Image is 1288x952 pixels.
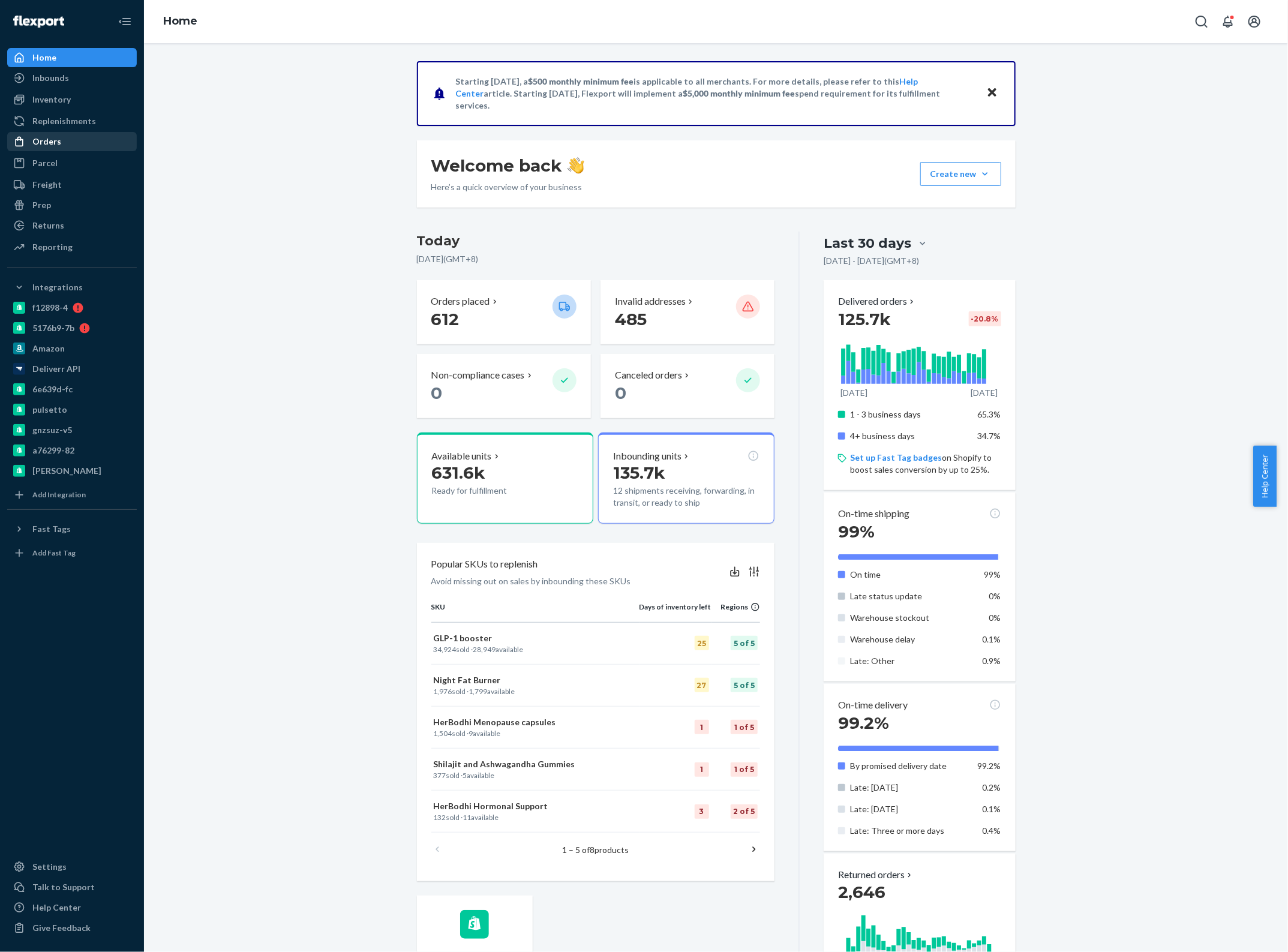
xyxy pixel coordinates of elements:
[984,569,1001,579] span: 99%
[695,804,709,819] div: 3
[32,489,86,500] div: Add Integration
[32,881,95,893] div: Talk to Support
[469,729,473,738] span: 9
[615,368,682,382] p: Canceled orders
[434,758,637,770] p: Shilajit and Ashwagandha Gummies
[434,674,637,686] p: Night Fat Burner
[431,383,443,403] span: 0
[850,803,968,815] p: Late: [DATE]
[7,441,137,460] a: a76299-82
[838,882,885,902] span: 2,646
[978,431,1001,441] span: 34.7%
[850,452,1001,476] p: on Shopify to boost sales conversion by up to 25%.
[434,729,452,738] span: 1,504
[32,281,83,293] div: Integrations
[434,771,446,780] span: 377
[695,720,709,734] div: 1
[978,409,1001,419] span: 65.3%
[417,232,775,251] h3: Today
[163,14,197,28] a: Home
[434,813,446,822] span: 132
[154,4,207,39] ol: breadcrumbs
[7,485,137,504] a: Add Integration
[613,463,665,483] span: 135.7k
[978,761,1001,771] span: 99.2%
[850,825,968,837] p: Late: Three or more days
[7,359,137,379] a: Deliverr API
[850,590,968,602] p: Late status update
[695,678,709,692] div: 27
[838,868,914,882] button: Returned orders
[1253,446,1277,507] button: Help Center
[432,449,492,463] p: Available units
[7,857,137,876] a: Settings
[850,782,968,794] p: Late: [DATE]
[7,48,137,67] a: Home
[113,10,137,34] button: Close Navigation
[971,387,998,399] p: [DATE]
[731,762,758,777] div: 1 of 5
[850,633,968,645] p: Warehouse delay
[731,636,758,650] div: 5 of 5
[32,94,71,106] div: Inventory
[432,485,543,497] p: Ready for fulfillment
[711,602,761,612] div: Regions
[32,548,76,558] div: Add Fast Tag
[7,543,137,563] a: Add Fast Tag
[32,199,51,211] div: Prep
[32,179,62,191] div: Freight
[989,591,1001,601] span: 0%
[7,298,137,317] a: f12898-4
[417,354,591,418] button: Non-compliance cases 0
[32,465,101,477] div: [PERSON_NAME]
[32,241,73,253] div: Reporting
[434,644,637,654] p: sold · available
[568,157,584,174] img: hand-wave emoji
[7,68,137,88] a: Inbounds
[824,234,911,253] div: Last 30 days
[32,363,80,375] div: Deliverr API
[32,136,61,148] div: Orders
[32,220,64,232] div: Returns
[32,922,91,934] div: Give Feedback
[431,295,490,308] p: Orders placed
[850,409,968,421] p: 1 - 3 business days
[7,918,137,938] button: Give Feedback
[417,280,591,344] button: Orders placed 612
[695,762,709,777] div: 1
[731,678,758,692] div: 5 of 5
[983,782,1001,792] span: 0.2%
[850,655,968,667] p: Late: Other
[850,760,968,772] p: By promised delivery date
[838,295,917,308] p: Delivered orders
[417,253,775,265] p: [DATE] ( GMT+8 )
[983,656,1001,666] span: 0.9%
[463,813,472,822] span: 11
[431,155,584,176] h1: Welcome back
[13,16,64,28] img: Flexport logo
[7,421,137,440] a: gnzsuz-v5
[434,728,637,738] p: sold · available
[431,602,640,622] th: SKU
[7,238,137,257] a: Reporting
[431,181,584,193] p: Here’s a quick overview of your business
[7,196,137,215] a: Prep
[432,463,486,483] span: 631.6k
[983,634,1001,644] span: 0.1%
[463,771,467,780] span: 5
[1242,10,1266,34] button: Open account menu
[469,687,488,696] span: 1,799
[601,354,774,418] button: Canceled orders 0
[434,812,637,822] p: sold · available
[434,686,637,696] p: sold · available
[32,343,65,355] div: Amazon
[984,85,1000,102] button: Close
[640,602,711,622] th: Days of inventory left
[32,404,67,416] div: pulsetto
[838,521,875,542] span: 99%
[32,383,73,395] div: 6e639d-fc
[731,720,758,734] div: 1 of 5
[7,519,137,539] button: Fast Tags
[431,368,525,382] p: Non-compliance cases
